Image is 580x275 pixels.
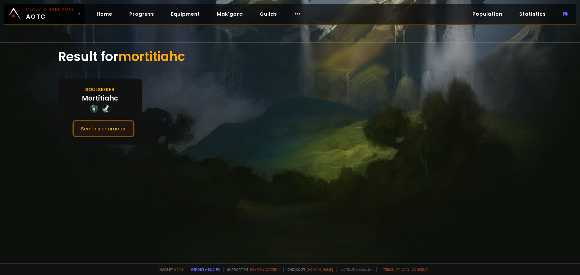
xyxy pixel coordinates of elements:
[307,267,333,272] a: [DOMAIN_NAME]
[383,267,394,272] a: Terms
[468,8,507,20] a: Population
[514,8,551,20] a: Statistics
[191,267,215,272] a: Report a bug
[250,267,280,272] a: Buy me a coffee
[4,4,85,24] a: Classic HardcoreAOTC
[118,48,185,66] span: mortitiahc
[92,8,117,20] a: Home
[85,86,114,93] div: Soulseeker
[337,267,373,272] span: v. d752d5 - production
[283,267,333,272] span: Checkout
[412,267,428,272] a: Consent
[156,267,183,272] span: Made by
[58,43,522,71] div: Result for
[26,7,74,21] span: AOTC
[255,8,282,20] a: Guilds
[124,8,159,20] a: Progress
[72,120,134,137] button: See this character
[223,267,280,272] span: Support me,
[174,267,183,272] a: a fan
[212,8,248,20] a: Mak'gora
[166,8,205,20] a: Equipment
[26,7,74,12] small: Classic Hardcore
[396,267,409,272] a: Privacy
[82,93,118,103] div: Mortitiahc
